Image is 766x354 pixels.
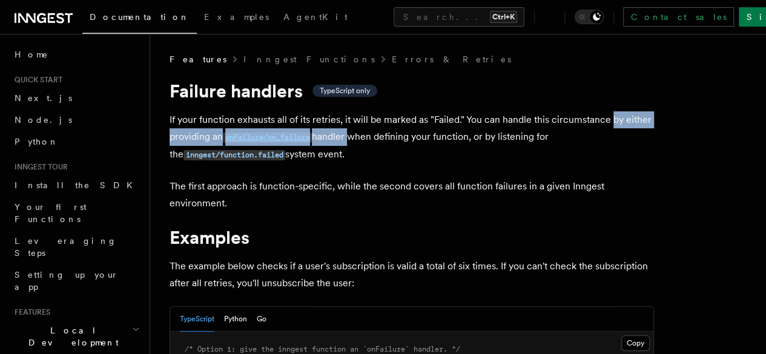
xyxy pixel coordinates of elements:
span: Local Development [10,324,132,349]
span: AgentKit [283,12,348,22]
a: Errors & Retries [392,53,511,65]
a: Next.js [10,87,142,109]
span: TypeScript only [320,86,370,96]
a: Inngest Functions [243,53,375,65]
a: Your first Functions [10,196,142,230]
a: Node.js [10,109,142,131]
h1: Examples [170,226,654,248]
a: Setting up your app [10,264,142,298]
code: inngest/function.failed [183,150,285,160]
span: Quick start [10,75,62,85]
a: inngest/function.failed [183,148,285,160]
span: Features [10,307,50,317]
p: If your function exhausts all of its retries, it will be marked as "Failed." You can handle this ... [170,111,654,163]
p: The example below checks if a user's subscription is valid a total of six times. If you can't che... [170,258,654,292]
p: The first approach is function-specific, while the second covers all function failures in a given... [170,178,654,212]
span: Your first Functions [15,202,87,224]
span: Features [170,53,226,65]
a: Leveraging Steps [10,230,142,264]
a: Documentation [82,4,197,34]
code: onFailure/on_failure [223,133,312,143]
a: Install the SDK [10,174,142,196]
span: Install the SDK [15,180,140,190]
a: Python [10,131,142,152]
h1: Failure handlers [170,80,654,102]
button: Local Development [10,320,142,353]
button: Go [257,307,266,332]
button: Search...Ctrl+K [394,7,524,27]
button: Toggle dark mode [575,10,604,24]
span: Next.js [15,93,72,103]
span: Home [15,48,48,61]
a: onFailure/on_failure [223,131,312,142]
span: Examples [204,12,269,22]
button: TypeScript [180,307,214,332]
span: Setting up your app [15,270,119,292]
a: Contact sales [623,7,734,27]
span: Python [15,137,59,146]
button: Python [224,307,247,332]
span: /* Option 1: give the inngest function an `onFailure` handler. */ [185,345,460,353]
a: Examples [197,4,276,33]
kbd: Ctrl+K [490,11,517,23]
span: Leveraging Steps [15,236,117,258]
button: Copy [621,335,650,351]
a: AgentKit [276,4,355,33]
span: Node.js [15,115,72,125]
span: Documentation [90,12,190,22]
a: Home [10,44,142,65]
span: Inngest tour [10,162,68,172]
